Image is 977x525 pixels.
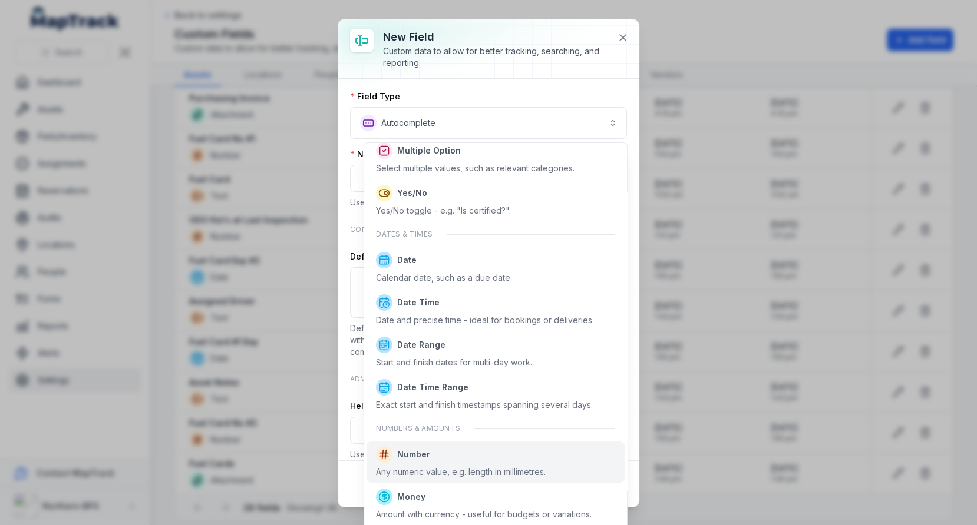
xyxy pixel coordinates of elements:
span: Date Range [397,339,445,351]
span: Number [397,448,430,460]
span: Date Time Range [397,381,468,393]
span: Money [397,491,425,503]
div: Exact start and finish timestamps spanning several days. [376,399,593,411]
div: Start and finish dates for multi-day work. [376,357,532,368]
div: Dates & times [367,222,624,246]
button: Autocomplete [350,107,627,139]
span: Multiple Option [397,145,461,157]
span: Date [397,254,417,266]
span: Yes/No [397,187,427,199]
div: Any numeric value, e.g. length in millimetres. [376,466,546,478]
div: Date and precise time - ideal for bookings or deliveries. [376,314,594,326]
div: Yes/No toggle - e.g. "Is certified?". [376,205,511,217]
div: Numbers & amounts [367,417,624,440]
div: Select multiple values, such as relevant categories. [376,162,575,174]
span: Date Time [397,297,440,308]
div: Amount with currency - useful for budgets or variations. [376,509,592,520]
div: Calendar date, such as a due date. [376,272,512,284]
